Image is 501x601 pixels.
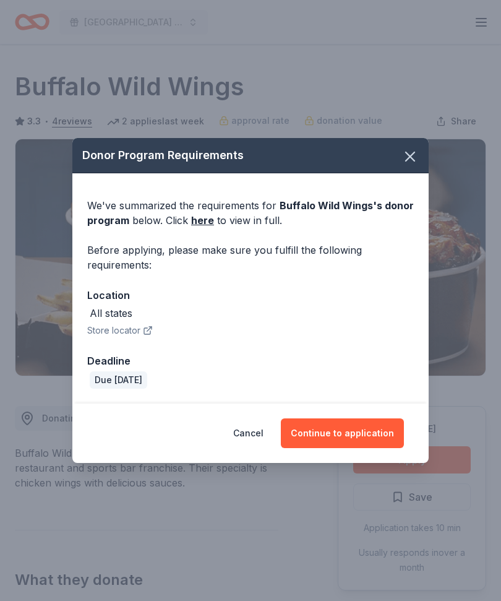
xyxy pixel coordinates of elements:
[87,353,414,369] div: Deadline
[72,138,429,173] div: Donor Program Requirements
[90,306,132,321] div: All states
[87,198,414,228] div: We've summarized the requirements for below. Click to view in full.
[90,371,147,389] div: Due [DATE]
[87,287,414,303] div: Location
[87,243,414,272] div: Before applying, please make sure you fulfill the following requirements:
[87,323,153,338] button: Store locator
[233,418,263,448] button: Cancel
[191,213,214,228] a: here
[281,418,404,448] button: Continue to application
